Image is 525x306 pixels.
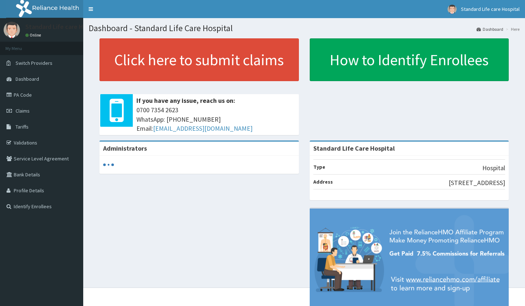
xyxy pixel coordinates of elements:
[310,38,509,81] a: How to Identify Enrollees
[100,38,299,81] a: Click here to submit claims
[313,144,395,152] strong: Standard Life Care Hospital
[461,6,520,12] span: Standard Life care Hospital
[313,179,333,185] b: Address
[477,26,503,32] a: Dashboard
[89,24,520,33] h1: Dashboard - Standard Life Care Hospital
[25,24,103,30] p: Standard Life care Hospital
[449,178,505,188] p: [STREET_ADDRESS]
[103,159,114,170] svg: audio-loading
[136,96,235,105] b: If you have any issue, reach us on:
[448,5,457,14] img: User Image
[4,22,20,38] img: User Image
[153,124,253,133] a: [EMAIL_ADDRESS][DOMAIN_NAME]
[16,108,30,114] span: Claims
[313,164,325,170] b: Type
[504,26,520,32] li: Here
[25,33,43,38] a: Online
[136,105,295,133] span: 0700 7354 2623 WhatsApp: [PHONE_NUMBER] Email:
[482,163,505,173] p: Hospital
[16,123,29,130] span: Tariffs
[16,60,52,66] span: Switch Providers
[16,76,39,82] span: Dashboard
[103,144,147,152] b: Administrators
